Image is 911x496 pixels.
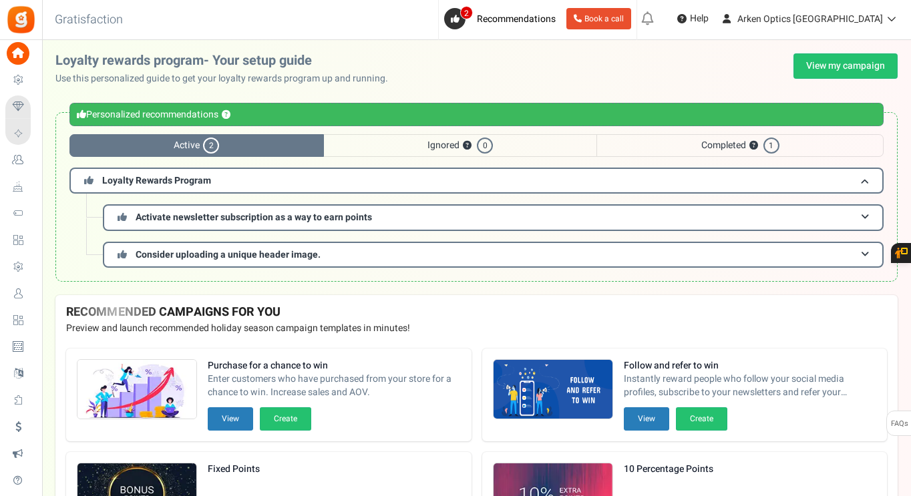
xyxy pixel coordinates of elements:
[77,360,196,420] img: Recommended Campaigns
[477,138,493,154] span: 0
[66,322,887,335] p: Preview and launch recommended holiday season campaign templates in minutes!
[737,12,883,26] span: Arken Optics [GEOGRAPHIC_DATA]
[208,359,461,373] strong: Purchase for a chance to win
[624,407,669,431] button: View
[260,407,311,431] button: Create
[324,134,597,157] span: Ignored
[494,360,612,420] img: Recommended Campaigns
[55,53,399,68] h2: Loyalty rewards program- Your setup guide
[463,142,472,150] button: ?
[477,12,556,26] span: Recommendations
[40,7,138,33] h3: Gratisfaction
[460,6,473,19] span: 2
[672,8,714,29] a: Help
[69,134,324,157] span: Active
[890,411,908,437] span: FAQs
[566,8,631,29] a: Book a call
[596,134,884,157] span: Completed
[203,138,219,154] span: 2
[749,142,758,150] button: ?
[208,407,253,431] button: View
[687,12,709,25] span: Help
[6,5,36,35] img: Gratisfaction
[222,111,230,119] button: ?
[676,407,727,431] button: Create
[793,53,898,79] a: View my campaign
[208,463,311,476] strong: Fixed Points
[102,174,211,188] span: Loyalty Rewards Program
[55,72,399,85] p: Use this personalized guide to get your loyalty rewards program up and running.
[624,359,877,373] strong: Follow and refer to win
[136,210,372,224] span: Activate newsletter subscription as a way to earn points
[69,103,884,126] div: Personalized recommendations
[763,138,779,154] span: 1
[624,373,877,399] span: Instantly reward people who follow your social media profiles, subscribe to your newsletters and ...
[66,306,887,319] h4: RECOMMENDED CAMPAIGNS FOR YOU
[136,248,321,262] span: Consider uploading a unique header image.
[624,463,727,476] strong: 10 Percentage Points
[444,8,561,29] a: 2 Recommendations
[208,373,461,399] span: Enter customers who have purchased from your store for a chance to win. Increase sales and AOV.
